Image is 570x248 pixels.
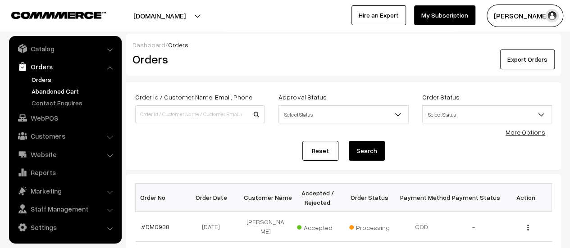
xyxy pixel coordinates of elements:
[11,128,119,144] a: Customers
[302,141,338,161] a: Reset
[422,105,552,123] span: Select Status
[422,92,460,102] label: Order Status
[187,212,240,242] td: [DATE]
[240,184,292,212] th: Customer Name
[349,221,394,232] span: Processing
[11,59,119,75] a: Orders
[168,41,188,49] span: Orders
[349,141,385,161] button: Search
[11,12,106,18] img: COMMMERCE
[527,225,529,230] img: Menu
[141,223,169,230] a: #DM0938
[136,184,188,212] th: Order No
[132,40,555,50] div: /
[187,184,240,212] th: Order Date
[135,92,252,102] label: Order Id / Customer Name, Email, Phone
[11,219,119,235] a: Settings
[279,107,408,122] span: Select Status
[278,105,408,123] span: Select Status
[240,212,292,242] td: [PERSON_NAME]
[29,86,119,96] a: Abandoned Cart
[448,184,500,212] th: Payment Status
[11,164,119,180] a: Reports
[344,184,396,212] th: Order Status
[11,201,119,217] a: Staff Management
[11,41,119,57] a: Catalog
[102,5,217,27] button: [DOMAIN_NAME]
[135,105,265,123] input: Order Id / Customer Name / Customer Email / Customer Phone
[351,5,406,25] a: Hire an Expert
[448,212,500,242] td: -
[545,9,559,23] img: user
[506,128,545,136] a: More Options
[29,75,119,84] a: Orders
[500,50,555,69] button: Export Orders
[11,110,119,126] a: WebPOS
[132,41,165,49] a: Dashboard
[292,184,344,212] th: Accepted / Rejected
[487,5,563,27] button: [PERSON_NAME]
[396,212,448,242] td: COD
[414,5,475,25] a: My Subscription
[423,107,552,122] span: Select Status
[11,9,90,20] a: COMMMERCE
[278,92,326,102] label: Approval Status
[500,184,552,212] th: Action
[11,146,119,162] a: Website
[297,221,342,232] span: Accepted
[11,183,119,199] a: Marketing
[396,184,448,212] th: Payment Method
[29,98,119,108] a: Contact Enquires
[132,52,264,66] h2: Orders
